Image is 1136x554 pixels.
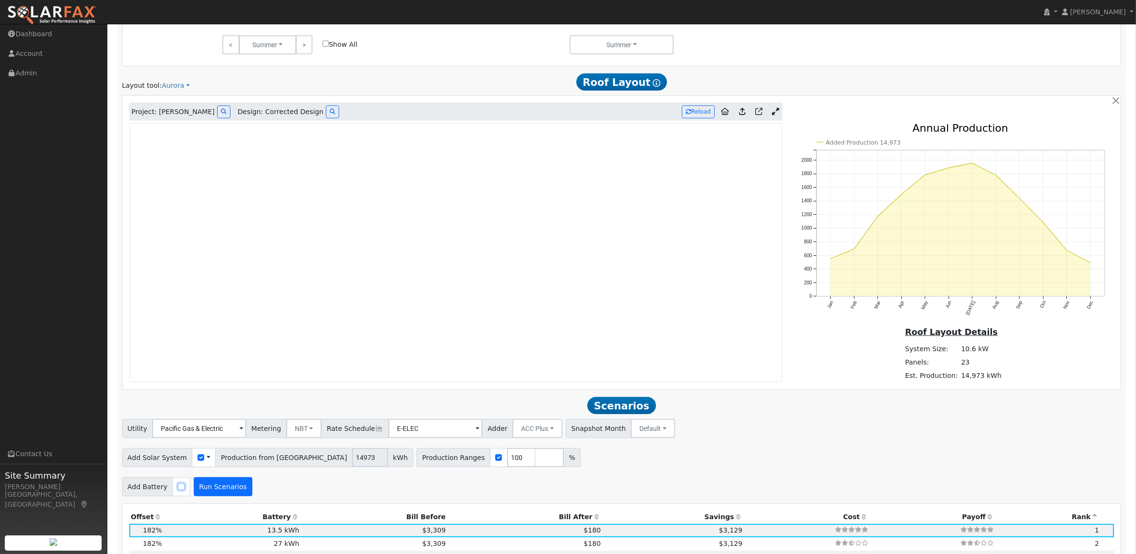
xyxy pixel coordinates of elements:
span: Snapshot Month [566,419,632,438]
span: 182% [143,526,162,534]
text: 400 [804,266,813,272]
span: Production Ranges [417,448,490,467]
th: Bill Before [301,511,448,524]
input: Show All [323,41,329,47]
th: Battery [164,511,301,524]
span: $3,309 [422,540,446,547]
button: Summer [239,35,296,54]
td: 14,973 kWh [959,369,1003,382]
span: Rank [1072,513,1091,521]
circle: onclick="" [1065,249,1069,252]
button: NBT [286,419,322,438]
input: Select a Rate Schedule [388,419,482,438]
span: Rate Schedule [321,419,389,438]
button: ACC Plus [512,419,563,438]
text: Nov [1063,300,1071,310]
div: [GEOGRAPHIC_DATA], [GEOGRAPHIC_DATA] [5,490,102,510]
td: 23 [959,355,1003,369]
a: Upload consumption to Aurora project [735,104,749,119]
a: Expand Aurora window [769,105,782,119]
a: Aurora to Home [717,104,733,119]
text: Mar [874,300,882,310]
a: Map [80,501,89,508]
button: Reload [682,105,715,118]
span: Production from [GEOGRAPHIC_DATA] [215,448,353,467]
span: Scenarios [587,397,656,414]
i: Show Help [653,79,661,87]
span: $180 [584,526,601,534]
text: Apr [897,300,906,309]
img: SolarFax [7,5,97,25]
a: Aurora [162,81,190,91]
circle: onclick="" [1042,220,1045,224]
circle: onclick="" [899,193,903,197]
span: 2 [1095,540,1099,547]
span: kWh [387,448,413,467]
div: [PERSON_NAME] [5,482,102,492]
text: 1800 [802,171,813,176]
text: Aug [991,300,1000,310]
text: 1000 [802,226,813,231]
th: Offset [129,511,164,524]
span: Layout tool: [122,82,162,89]
th: Bill After [448,511,603,524]
a: > [296,35,313,54]
circle: onclick="" [876,215,880,219]
span: Savings [704,513,734,521]
span: Cost [843,513,860,521]
td: 10.6 kW [959,342,1003,355]
span: Project: [PERSON_NAME] [132,107,215,117]
text: Oct [1039,300,1047,309]
span: Metering [246,419,287,438]
text: 600 [804,253,813,258]
text: 1600 [802,185,813,190]
text: Feb [850,300,858,310]
label: Show All [323,40,357,50]
span: $3,129 [719,526,742,534]
text: 2000 [802,157,813,163]
circle: onclick="" [923,173,927,177]
span: Utility [122,419,153,438]
text: [DATE] [965,300,976,315]
circle: onclick="" [852,247,856,251]
text: Jun [945,300,953,309]
td: Est. Production: [904,369,959,382]
circle: onclick="" [1089,261,1093,265]
span: Design: Corrected Design [238,107,323,117]
text: 0 [810,293,813,299]
span: Site Summary [5,469,102,482]
text: 1400 [802,199,813,204]
td: Panels: [904,355,959,369]
text: Jan [826,300,834,309]
span: $3,309 [422,526,446,534]
circle: onclick="" [994,173,998,177]
text: 1200 [802,212,813,217]
input: Select a Utility [152,419,246,438]
circle: onclick="" [947,166,951,170]
td: 27 kWh [164,537,301,551]
span: Payoff [962,513,986,521]
span: $180 [584,540,601,547]
text: 800 [804,239,813,244]
span: Roof Layout [576,73,667,91]
span: [PERSON_NAME] [1070,8,1126,16]
circle: onclick="" [1018,196,1021,200]
a: Open in Aurora [751,104,766,119]
text: Annual Production [913,122,1009,134]
text: Sep [1015,300,1024,310]
text: Added Production 14,973 [826,139,901,146]
td: System Size: [904,342,959,355]
img: retrieve [50,538,57,546]
button: Default [631,419,675,438]
a: < [222,35,239,54]
span: % [563,448,581,467]
span: Adder [482,419,513,438]
circle: onclick="" [970,161,974,165]
text: 200 [804,280,813,285]
span: 182% [143,540,162,547]
text: May [920,300,929,311]
span: Add Solar System [122,448,193,467]
span: $3,129 [719,540,742,547]
text: Dec [1086,300,1094,310]
td: 13.5 kWh [164,524,301,537]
